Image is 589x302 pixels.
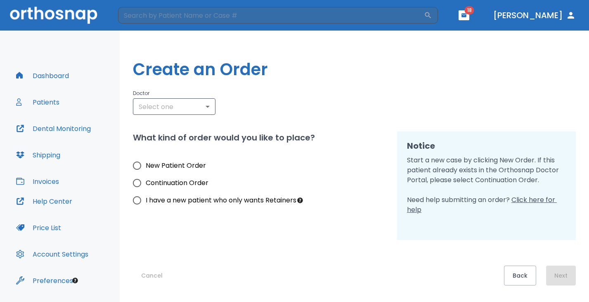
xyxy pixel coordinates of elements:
h2: Notice [407,140,566,152]
button: Invoices [11,171,64,191]
div: Select one [133,98,215,115]
span: Continuation Order [146,178,208,188]
button: Back [504,266,536,285]
button: Patients [11,92,64,112]
button: Account Settings [11,244,93,264]
button: [PERSON_NAME] [490,8,579,23]
span: I have a new patient who only wants Retainers [146,195,296,205]
span: 18 [465,6,474,14]
button: Preferences [11,271,78,290]
button: Cancel [133,266,171,285]
span: New Patient Order [146,161,206,171]
div: Tooltip anchor [71,277,79,284]
img: Orthosnap [10,7,97,24]
button: Dental Monitoring [11,119,96,138]
button: Help Center [11,191,77,211]
button: Price List [11,218,66,238]
button: Shipping [11,145,65,165]
h2: What kind of order would you like to place? [133,131,315,144]
p: Doctor [133,88,215,98]
div: Tooltip anchor [296,197,304,204]
p: Start a new case by clicking New Order. If this patient already exists in the Orthosnap Doctor Po... [407,155,566,215]
span: Click here for help [407,195,557,214]
button: Dashboard [11,66,74,86]
h1: Create an Order [133,57,576,82]
input: Search by Patient Name or Case # [118,7,424,24]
